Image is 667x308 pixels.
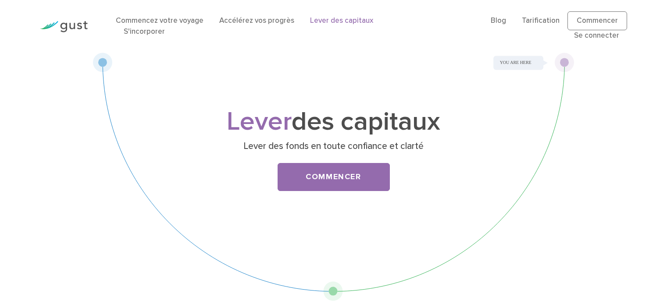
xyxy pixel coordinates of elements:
[574,31,619,40] a: Se connecter
[40,21,88,32] img: Logo Gust
[491,16,506,25] a: Blog
[310,16,373,25] a: Lever des capitaux
[522,16,560,25] a: Tarification
[292,106,440,137] font: des capitaux
[567,11,627,31] a: Commencer
[278,163,390,191] a: Commencer
[577,16,618,25] font: Commencer
[124,27,165,36] a: S'incorporer
[219,16,294,25] a: Accélérez vos progrès
[306,172,361,181] font: Commencer
[227,106,292,137] font: Lever
[243,141,424,152] font: Lever des fonds en toute confiance et clarté
[116,16,203,25] a: Commencez votre voyage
